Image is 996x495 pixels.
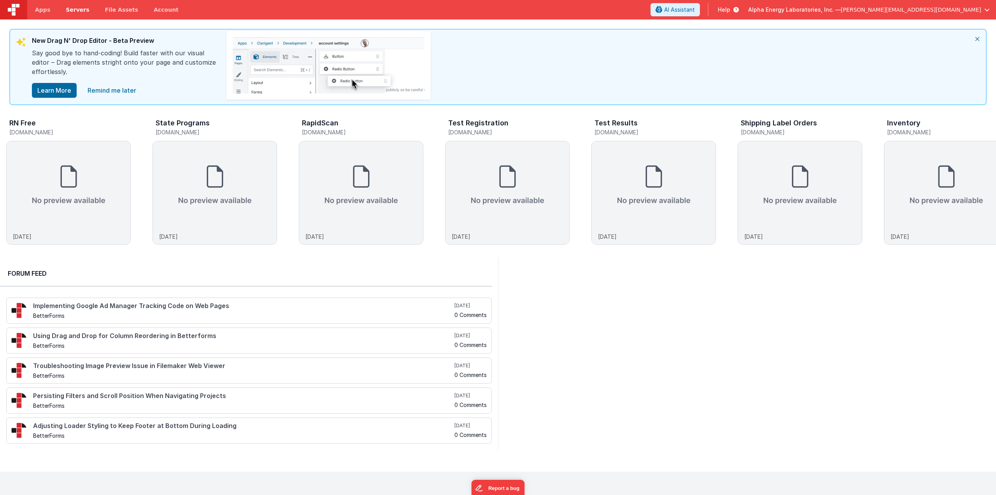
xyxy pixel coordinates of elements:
a: Adjusting Loader Styling to Keep Footer at Bottom During Loading BetterForms [DATE] 0 Comments [6,417,492,444]
h4: Persisting Filters and Scroll Position When Navigating Projects [33,393,453,400]
h5: [DOMAIN_NAME] [9,129,131,135]
img: 295_2.png [11,393,27,408]
div: Say good bye to hand-coding! Build faster with our visual editor – Drag elements stright onto you... [32,48,219,83]
a: Implementing Google Ad Manager Tracking Code on Web Pages BetterForms [DATE] 0 Comments [6,298,492,324]
a: Persisting Filters and Scroll Position When Navigating Projects BetterForms [DATE] 0 Comments [6,388,492,414]
h5: BetterForms [33,313,453,319]
span: Servers [66,6,89,14]
span: Apps [35,6,50,14]
h3: RN Free [9,119,36,127]
h4: Troubleshooting Image Preview Issue in Filemaker Web Viewer [33,363,453,370]
div: New Drag N' Drop Editor - Beta Preview [32,36,219,48]
p: [DATE] [744,233,763,241]
h5: [DOMAIN_NAME] [156,129,277,135]
h5: [DATE] [454,393,487,399]
a: Using Drag and Drop for Column Reordering in Betterforms BetterForms [DATE] 0 Comments [6,328,492,354]
h5: [DATE] [454,423,487,429]
h2: Forum Feed [8,269,484,278]
h4: Using Drag and Drop for Column Reordering in Betterforms [33,333,453,340]
p: [DATE] [452,233,470,241]
h5: 0 Comments [454,372,487,378]
h5: [DATE] [454,333,487,339]
h5: BetterForms [33,403,453,409]
span: File Assets [105,6,139,14]
button: Learn More [32,83,77,98]
h5: BetterForms [33,373,453,379]
img: 295_2.png [11,333,27,348]
h5: [DOMAIN_NAME] [741,129,862,135]
img: 295_2.png [11,303,27,318]
span: Alpha Energy Laboratories, Inc. — [748,6,841,14]
h5: [DATE] [454,303,487,309]
p: [DATE] [305,233,324,241]
img: 295_2.png [11,423,27,438]
h5: 0 Comments [454,342,487,348]
h5: [DOMAIN_NAME] [302,129,423,135]
h5: BetterForms [33,343,453,349]
h5: [DATE] [454,363,487,369]
button: AI Assistant [651,3,700,16]
h3: Shipping Label Orders [741,119,817,127]
h4: Adjusting Loader Styling to Keep Footer at Bottom During Loading [33,423,453,430]
h5: BetterForms [33,433,453,439]
h4: Implementing Google Ad Manager Tracking Code on Web Pages [33,303,453,310]
h3: RapidScan [302,119,338,127]
h5: 0 Comments [454,312,487,318]
h5: 0 Comments [454,402,487,408]
img: 295_2.png [11,363,27,378]
h3: Inventory [887,119,921,127]
i: close [969,30,986,48]
span: AI Assistant [664,6,695,14]
h5: [DOMAIN_NAME] [594,129,716,135]
p: [DATE] [159,233,178,241]
a: Troubleshooting Image Preview Issue in Filemaker Web Viewer BetterForms [DATE] 0 Comments [6,358,492,384]
h3: Test Results [594,119,638,127]
h3: State Programs [156,119,210,127]
span: [PERSON_NAME][EMAIL_ADDRESS][DOMAIN_NAME] [841,6,981,14]
h5: 0 Comments [454,432,487,438]
span: Help [718,6,730,14]
p: [DATE] [891,233,909,241]
a: close [83,83,141,98]
h3: Test Registration [448,119,509,127]
h5: [DOMAIN_NAME] [448,129,570,135]
button: Alpha Energy Laboratories, Inc. — [PERSON_NAME][EMAIL_ADDRESS][DOMAIN_NAME] [748,6,990,14]
p: [DATE] [598,233,617,241]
